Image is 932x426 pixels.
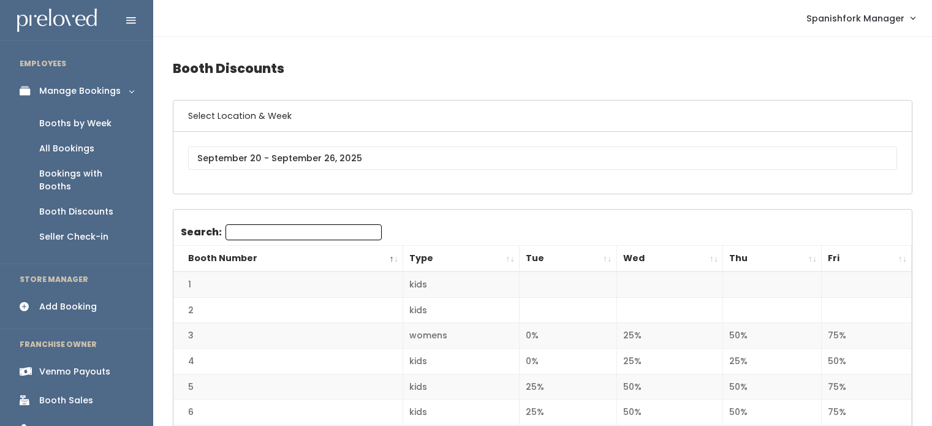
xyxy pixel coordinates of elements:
[173,348,403,374] td: 4
[616,374,723,400] td: 50%
[519,374,616,400] td: 25%
[616,348,723,374] td: 25%
[403,400,520,425] td: kids
[225,224,382,240] input: Search:
[822,348,912,374] td: 50%
[39,300,97,313] div: Add Booking
[39,142,94,155] div: All Bookings
[403,272,520,297] td: kids
[173,374,403,400] td: 5
[822,400,912,425] td: 75%
[723,323,822,349] td: 50%
[723,400,822,425] td: 50%
[806,12,904,25] span: Spanishfork Manager
[519,323,616,349] td: 0%
[822,246,912,272] th: Fri: activate to sort column ascending
[17,9,97,32] img: preloved logo
[181,224,382,240] label: Search:
[173,246,403,272] th: Booth Number: activate to sort column descending
[519,400,616,425] td: 25%
[822,323,912,349] td: 75%
[794,5,927,31] a: Spanishfork Manager
[403,323,520,349] td: womens
[173,101,912,132] h6: Select Location & Week
[173,51,912,85] h4: Booth Discounts
[39,117,112,130] div: Booths by Week
[39,230,108,243] div: Seller Check-in
[403,348,520,374] td: kids
[723,348,822,374] td: 25%
[403,374,520,400] td: kids
[173,272,403,297] td: 1
[723,246,822,272] th: Thu: activate to sort column ascending
[173,400,403,425] td: 6
[39,205,113,218] div: Booth Discounts
[616,400,723,425] td: 50%
[39,394,93,407] div: Booth Sales
[188,146,897,170] input: September 20 - September 26, 2025
[723,374,822,400] td: 50%
[39,85,121,97] div: Manage Bookings
[616,246,723,272] th: Wed: activate to sort column ascending
[616,323,723,349] td: 25%
[519,348,616,374] td: 0%
[173,297,403,323] td: 2
[39,365,110,378] div: Venmo Payouts
[173,323,403,349] td: 3
[822,374,912,400] td: 75%
[403,297,520,323] td: kids
[519,246,616,272] th: Tue: activate to sort column ascending
[403,246,520,272] th: Type: activate to sort column ascending
[39,167,134,193] div: Bookings with Booths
